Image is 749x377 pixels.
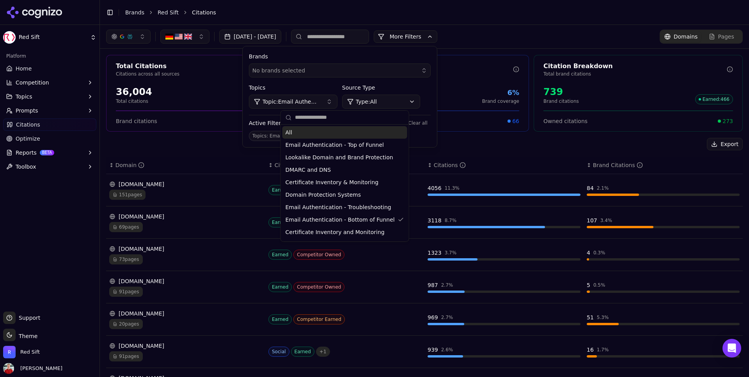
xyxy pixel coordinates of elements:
[584,157,743,174] th: brandCitationCount
[249,119,284,127] span: Active Filters
[184,33,192,41] img: United Kingdom
[600,217,612,224] div: 3.4 %
[268,282,292,292] span: Earned
[249,84,337,92] label: Topics
[3,346,16,358] img: Red Sift
[16,65,32,72] span: Home
[445,185,460,191] div: 11.3 %
[374,30,437,43] button: More Filters
[16,135,40,143] span: Optimize
[441,314,453,321] div: 2.7 %
[270,133,363,139] span: Email Authentication - Bottom of Funnel
[109,245,262,253] div: [DOMAIN_NAME]
[286,203,391,211] span: Email Authentication - Troubleshooting
[718,33,734,41] span: Pages
[587,346,594,354] div: 16
[434,161,466,169] div: Citations
[441,347,453,353] div: 2.6 %
[252,67,305,74] span: No brands selected
[252,133,268,139] span: Topics :
[543,62,727,71] div: Citation Breakdown
[286,129,292,136] span: All
[109,254,143,264] span: 73 pages
[16,121,40,129] span: Citations
[424,157,584,174] th: totalCitationCount
[482,98,519,104] p: Brand coverage
[109,342,262,350] div: [DOMAIN_NAME]
[3,31,16,44] img: Red Sift
[268,250,292,260] span: Earned
[405,118,431,128] button: Clear all
[109,222,143,232] span: 69 pages
[3,363,62,374] button: Open user button
[543,98,579,104] p: Brand citations
[587,249,590,257] div: 4
[109,287,143,297] span: 91 pages
[109,319,143,329] span: 20 pages
[109,213,262,220] div: [DOMAIN_NAME]
[428,346,438,354] div: 939
[587,184,594,192] div: 84
[722,339,741,358] div: Open Intercom Messenger
[543,86,579,98] div: 739
[286,153,393,161] span: Lookalike Domain and Brand Protection
[268,185,292,195] span: Earned
[249,53,431,60] label: Brands
[116,117,157,125] span: Brand citations
[175,33,183,41] img: United States
[482,87,519,98] div: 6%
[116,62,299,71] div: Total Citations
[445,217,457,224] div: 8.7 %
[587,217,597,224] div: 107
[109,190,146,200] span: 151 pages
[109,180,262,188] div: [DOMAIN_NAME]
[106,157,265,174] th: domain
[265,157,424,174] th: citationTypes
[3,146,96,159] button: ReportsBETA
[268,161,421,169] div: ↕Citation Type
[291,347,314,357] span: Earned
[286,141,384,149] span: Email Authentication - Top of Funnel
[3,90,96,103] button: Topics
[16,107,38,115] span: Prompts
[428,184,442,192] div: 4056
[512,117,519,125] span: 66
[268,314,292,324] span: Earned
[286,178,379,186] span: Certificate Inventory & Monitoring
[286,216,395,224] span: Email Authentication - Bottom of Funnel
[281,125,409,241] div: Suggestions
[115,161,144,169] div: Domain
[3,132,96,145] a: Optimize
[17,365,62,372] span: [PERSON_NAME]
[428,249,442,257] div: 1323
[587,314,594,321] div: 51
[268,217,292,227] span: Earned
[20,349,40,356] span: Red Sift
[445,250,457,256] div: 3.7 %
[3,104,96,117] button: Prompts
[116,86,152,98] div: 36,004
[593,161,643,169] div: Brand Citations
[3,118,96,131] a: Citations
[597,185,609,191] div: 2.1 %
[16,314,40,322] span: Support
[3,62,96,75] a: Home
[19,34,87,41] span: Red Sift
[286,228,385,236] span: Certificate Inventory and Monitoring
[597,347,609,353] div: 1.7 %
[342,95,420,109] button: Type:All
[3,50,96,62] div: Platform
[16,149,37,157] span: Reports
[597,314,609,321] div: 5.3 %
[268,347,289,357] span: Social
[165,33,173,41] img: Germany
[109,161,262,169] div: ↕Domain
[707,138,743,150] button: Export
[40,150,54,155] span: BETA
[356,98,377,106] span: Type: All
[286,191,361,199] span: Domain Protection Systems
[125,9,727,16] nav: breadcrumb
[16,163,36,171] span: Toolbox
[286,166,331,174] span: DMARC and DNS
[286,241,362,248] span: Email Authentication - MSPs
